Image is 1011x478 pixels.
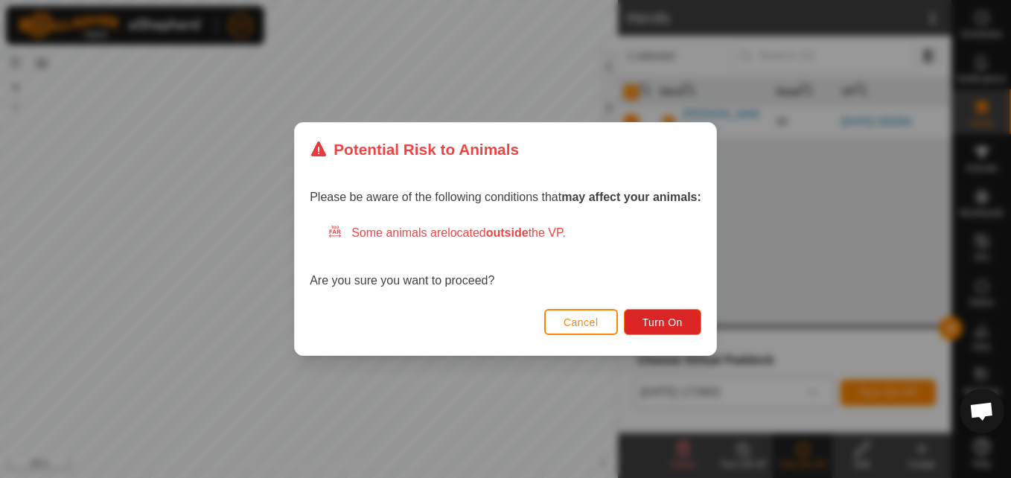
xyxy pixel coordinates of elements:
[310,224,701,290] div: Are you sure you want to proceed?
[447,226,566,239] span: located the VP.
[310,191,701,203] span: Please be aware of the following conditions that
[960,389,1004,433] a: Open chat
[486,226,529,239] strong: outside
[561,191,701,203] strong: may affect your animals:
[564,316,599,328] span: Cancel
[624,309,701,335] button: Turn On
[544,309,618,335] button: Cancel
[642,316,683,328] span: Turn On
[310,138,519,161] div: Potential Risk to Animals
[328,224,701,242] div: Some animals are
